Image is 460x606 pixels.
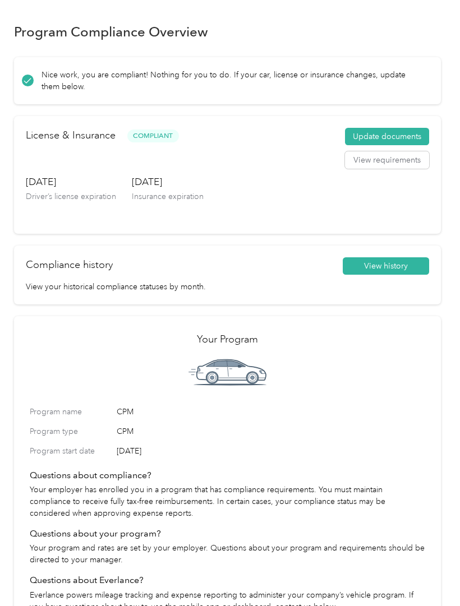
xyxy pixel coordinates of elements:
[30,527,425,540] h4: Questions about your program?
[132,175,204,189] h3: [DATE]
[30,406,113,418] label: Program name
[26,191,116,202] p: Driver’s license expiration
[26,128,116,143] h2: License & Insurance
[117,406,425,418] span: CPM
[30,484,425,519] p: Your employer has enrolled you in a program that has compliance requirements. You must maintain c...
[117,425,425,437] span: CPM
[127,129,179,142] span: Compliant
[345,151,429,169] button: View requirements
[42,69,425,92] p: Nice work, you are compliant! Nothing for you to do. If your car, license or insurance changes, u...
[14,26,208,38] h1: Program Compliance Overview
[117,445,425,457] span: [DATE]
[26,175,116,189] h3: [DATE]
[30,542,425,566] p: Your program and rates are set by your employer. Questions about your program and requirements sh...
[345,128,429,146] button: Update documents
[30,573,425,587] h4: Questions about Everlance?
[30,425,113,437] label: Program type
[26,257,113,272] h2: Compliance history
[132,191,204,202] p: Insurance expiration
[26,281,429,293] p: View your historical compliance statuses by month.
[30,445,113,457] label: Program start date
[30,469,425,482] h4: Questions about compliance?
[397,543,460,606] iframe: Everlance-gr Chat Button Frame
[30,332,425,347] h2: Your Program
[343,257,429,275] button: View history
